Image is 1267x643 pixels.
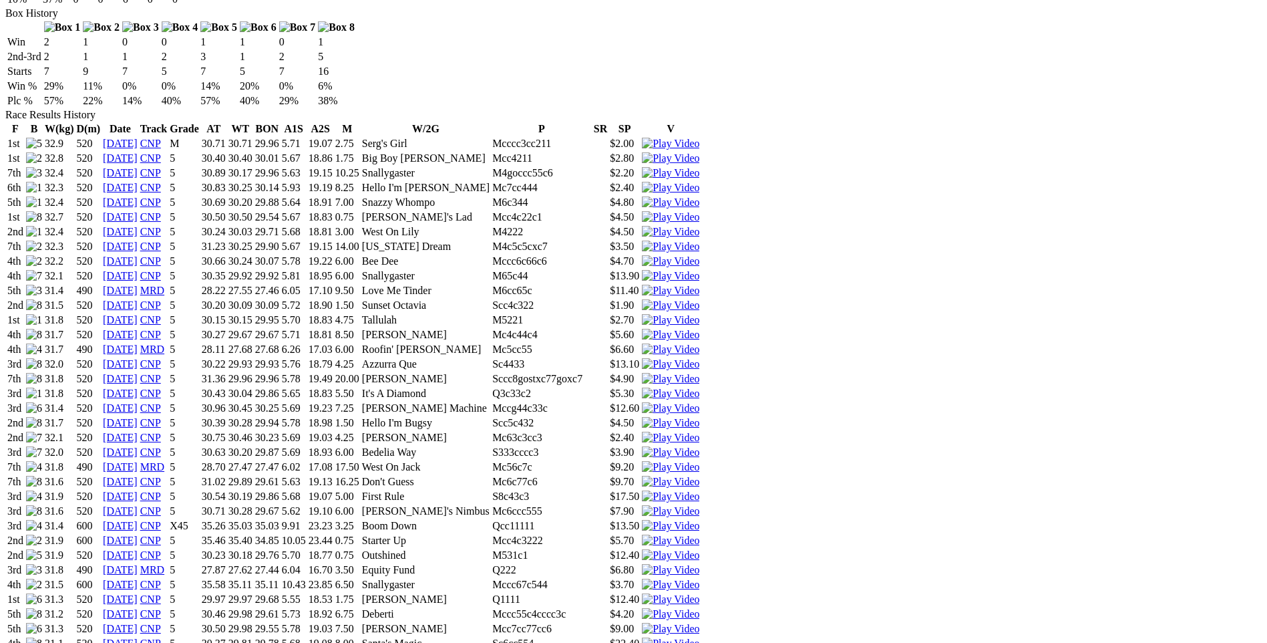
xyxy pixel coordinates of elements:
[642,344,699,355] a: View replay
[26,226,42,238] img: 1
[281,152,307,165] td: 5.67
[140,344,164,355] a: MRD
[609,137,640,150] td: $2.00
[140,579,161,590] a: CNP
[169,122,200,136] th: Grade
[161,50,199,63] td: 2
[642,491,699,502] a: View replay
[7,137,24,150] td: 1st
[7,80,42,93] td: Win %
[26,182,42,194] img: 1
[26,344,42,356] img: 4
[169,152,200,165] td: 5
[82,50,120,63] td: 1
[140,535,161,546] a: CNP
[140,167,161,178] a: CNP
[44,152,75,165] td: 32.8
[140,520,161,531] a: CNP
[122,35,160,49] td: 0
[140,491,161,502] a: CNP
[642,564,699,575] a: View replay
[200,50,238,63] td: 3
[122,50,160,63] td: 1
[44,181,75,195] td: 32.3
[361,181,490,195] td: Hello I'm [PERSON_NAME]
[26,373,42,385] img: 8
[201,181,226,195] td: 30.83
[103,564,138,575] a: [DATE]
[26,417,42,429] img: 8
[140,197,161,208] a: CNP
[7,196,24,209] td: 5th
[281,181,307,195] td: 5.93
[140,417,161,428] a: CNP
[140,122,168,136] th: Track
[254,166,280,180] td: 29.96
[140,182,161,193] a: CNP
[642,167,699,179] img: Play Video
[642,241,699,252] a: View replay
[140,152,161,164] a: CNP
[103,329,138,340] a: [DATE]
[642,329,699,340] a: View replay
[317,94,355,108] td: 38%
[642,373,699,384] a: View replay
[44,122,75,136] th: W(kg)
[239,65,277,78] td: 5
[44,196,75,209] td: 32.4
[26,152,42,164] img: 2
[169,196,200,209] td: 5
[254,152,280,165] td: 30.01
[642,388,699,399] a: View replay
[335,152,360,165] td: 1.75
[26,299,42,311] img: 8
[279,21,316,33] img: Box 7
[7,181,24,195] td: 6th
[26,241,42,253] img: 2
[162,21,198,33] img: Box 4
[335,137,360,150] td: 2.75
[26,608,42,620] img: 8
[122,80,160,93] td: 0%
[642,505,699,517] a: View replay
[140,270,161,281] a: CNP
[103,285,138,296] a: [DATE]
[102,122,138,136] th: Date
[642,608,699,620] a: View replay
[642,549,699,561] a: View replay
[7,166,24,180] td: 7th
[228,166,253,180] td: 30.17
[103,299,138,311] a: [DATE]
[239,80,277,93] td: 20%
[642,197,699,209] img: Play Video
[239,35,277,49] td: 1
[642,623,699,635] img: Play Video
[200,80,238,93] td: 14%
[642,432,699,443] a: View replay
[26,138,42,150] img: 5
[26,535,42,547] img: 2
[82,80,120,93] td: 11%
[76,181,102,195] td: 520
[83,21,120,33] img: Box 2
[642,461,699,473] img: Play Video
[26,270,42,282] img: 7
[642,182,699,194] img: Play Video
[103,167,138,178] a: [DATE]
[169,137,200,150] td: M
[103,197,138,208] a: [DATE]
[103,535,138,546] a: [DATE]
[140,226,161,237] a: CNP
[26,476,42,488] img: 8
[26,491,42,503] img: 4
[26,594,42,606] img: 6
[609,122,640,136] th: SP
[642,197,699,208] a: View replay
[642,417,699,429] img: Play Video
[82,65,120,78] td: 9
[26,564,42,576] img: 3
[642,608,699,620] img: Play Video
[317,65,355,78] td: 16
[200,94,238,108] td: 57%
[239,50,277,63] td: 1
